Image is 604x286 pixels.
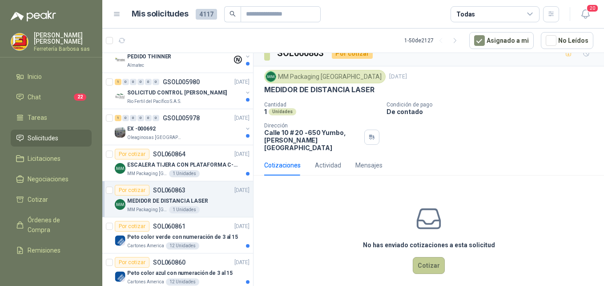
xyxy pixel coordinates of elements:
a: Cotizar [11,191,92,208]
div: Por cotizar [115,257,149,268]
div: Mensajes [355,160,383,170]
p: PEDIDO THINNER [127,53,171,61]
p: SOL060863 [153,187,185,193]
div: 0 [153,115,159,121]
span: 4117 [196,9,217,20]
span: Chat [28,92,41,102]
span: Órdenes de Compra [28,215,83,235]
img: Logo peakr [11,11,56,21]
div: 0 [153,79,159,85]
img: Company Logo [115,199,125,210]
div: Por cotizar [332,48,373,59]
button: Cotizar [413,257,445,274]
p: MEDIDOR DE DISTANCIA LASER [127,197,208,205]
a: Por cotizarSOL060861[DATE] Company LogoPeto color verde con numeración de 3 al 15Cartones America... [102,217,253,253]
p: MM Packaging [GEOGRAPHIC_DATA] [127,206,167,213]
a: 1 0 0 0 0 0 GSOL005980[DATE] Company LogoSOLICITUD CONTROL [PERSON_NAME]Rio Fertil del Pacífico S... [115,77,251,105]
button: No Leídos [541,32,593,49]
p: [DATE] [234,78,250,86]
p: Cantidad [264,102,379,108]
p: [PERSON_NAME] [PERSON_NAME] [34,32,92,45]
span: Cotizar [28,195,48,204]
div: Cotizaciones [264,160,301,170]
p: De contado [387,108,600,115]
a: Inicio [11,68,92,85]
div: 1 [115,115,121,121]
div: Por cotizar [115,185,149,196]
a: 0 0 0 0 0 0 GSOL005982[DATE] Company LogoPEDIDO THINNERAlmatec [115,41,251,69]
a: Tareas [11,109,92,126]
p: Peto color verde con numeración de 3 al 15 [127,233,238,241]
a: Licitaciones [11,150,92,167]
a: Solicitudes [11,130,92,147]
img: Company Logo [115,271,125,282]
p: Rio Fertil del Pacífico S.A.S. [127,98,181,105]
img: Company Logo [115,163,125,174]
p: [DATE] [389,73,407,81]
p: EX -000692 [127,125,156,133]
img: Company Logo [115,55,125,65]
p: Dirección [264,123,361,129]
div: 0 [130,79,137,85]
span: 22 [74,94,86,101]
p: Ferretería Barbosa sas [34,46,92,52]
img: Company Logo [115,127,125,138]
p: MM Packaging [GEOGRAPHIC_DATA] [127,170,167,177]
img: Company Logo [266,72,276,82]
a: Chat22 [11,89,92,106]
p: SOLICITUD CONTROL [PERSON_NAME] [127,89,227,97]
p: [DATE] [234,186,250,195]
div: 1 - 50 de 2127 [404,33,462,48]
p: SOL060861 [153,223,185,229]
h3: SOL060863 [277,46,325,60]
p: SOL060864 [153,151,185,157]
div: 0 [130,115,137,121]
span: 20 [586,4,599,12]
div: 12 Unidades [166,242,199,249]
p: Cartones America [127,278,164,286]
div: 1 Unidades [169,170,200,177]
a: Negociaciones [11,171,92,188]
p: Cartones America [127,242,164,249]
a: 1 0 0 0 0 0 GSOL005978[DATE] Company LogoEX -000692Oleaginosas [GEOGRAPHIC_DATA][PERSON_NAME] [115,113,251,141]
span: search [230,11,236,17]
span: Licitaciones [28,154,60,163]
div: 0 [145,79,152,85]
a: Órdenes de Compra [11,212,92,238]
span: Solicitudes [28,133,58,143]
p: SOL060860 [153,259,185,266]
p: Calle 10 # 20 -650 Yumbo , [PERSON_NAME][GEOGRAPHIC_DATA] [264,129,361,151]
a: Por cotizarSOL060864[DATE] Company LogoESCALERA TIJERA CON PLATAFORMA C-2347-03MM Packaging [GEOG... [102,145,253,181]
div: MM Packaging [GEOGRAPHIC_DATA] [264,70,386,83]
div: 0 [137,115,144,121]
img: Company Logo [115,235,125,246]
h3: No has enviado cotizaciones a esta solicitud [363,240,495,250]
div: 12 Unidades [166,278,199,286]
p: MEDIDOR DE DISTANCIA LASER [264,85,374,94]
a: Configuración [11,262,92,279]
button: Asignado a mi [469,32,534,49]
span: Inicio [28,72,42,82]
img: Company Logo [11,33,28,50]
span: Remisiones [28,245,60,255]
div: 0 [122,115,129,121]
p: GSOL005978 [163,115,200,121]
p: GSOL005980 [163,79,200,85]
span: Negociaciones [28,174,68,184]
p: [DATE] [234,222,250,231]
p: [DATE] [234,150,250,159]
p: [DATE] [234,258,250,267]
p: Condición de pago [387,102,600,108]
button: 20 [577,6,593,22]
img: Company Logo [115,91,125,102]
p: Peto color azul con numeración de 3 al 15 [127,269,233,278]
div: Actividad [315,160,341,170]
h1: Mis solicitudes [132,8,189,20]
a: Remisiones [11,242,92,259]
p: ESCALERA TIJERA CON PLATAFORMA C-2347-03 [127,161,238,169]
div: 1 [115,79,121,85]
div: 0 [122,79,129,85]
a: Por cotizarSOL060863[DATE] Company LogoMEDIDOR DE DISTANCIA LASERMM Packaging [GEOGRAPHIC_DATA]1 ... [102,181,253,217]
p: 1 [264,108,267,115]
span: Tareas [28,113,47,123]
